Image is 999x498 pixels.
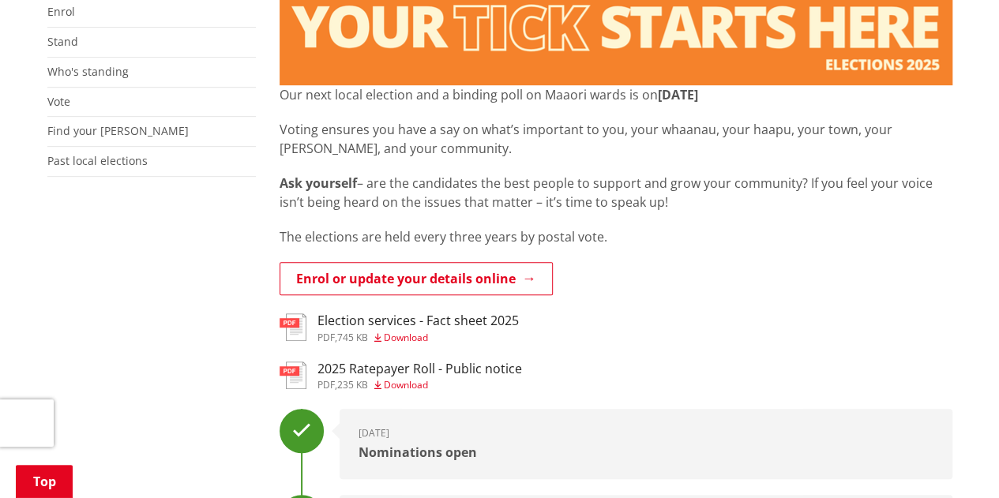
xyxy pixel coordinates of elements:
[384,378,428,391] span: Download
[337,331,368,344] span: 745 KB
[280,361,522,390] a: 2025 Ratepayer Roll - Public notice pdf,235 KB Download
[280,313,306,341] img: document-pdf.svg
[47,4,75,19] a: Enrol
[280,120,952,158] p: Voting ensures you have a say on what’s important to you, your whaanau, your haapu, your town, yo...
[280,262,553,295] a: Enrol or update your details online
[384,331,428,344] span: Download
[317,333,519,343] div: ,
[359,446,933,460] div: Nominations open
[47,153,148,168] a: Past local elections
[47,94,70,109] a: Vote
[317,380,522,390] div: ,
[280,361,306,389] img: document-pdf.svg
[280,174,357,192] strong: Ask yourself
[16,465,73,498] a: Top
[317,331,335,344] span: pdf
[317,313,519,328] h3: Election services - Fact sheet 2025
[280,227,952,246] p: The elections are held every three years by postal vote.
[337,378,368,391] span: 235 KB
[317,361,522,376] h3: 2025 Ratepayer Roll - Public notice
[658,86,698,103] strong: [DATE]
[359,428,933,438] div: [DATE]
[280,313,519,342] a: Election services - Fact sheet 2025 pdf,745 KB Download
[47,34,78,49] a: Stand
[47,123,189,138] a: Find your [PERSON_NAME]
[47,64,129,79] a: Who's standing
[280,85,952,104] p: Our next local election and a binding poll on Maaori wards is on
[926,432,983,489] iframe: Messenger Launcher
[280,409,324,453] div: Done
[317,378,335,391] span: pdf
[280,174,952,212] p: – are the candidates the best people to support and grow your community? If you feel your voice i...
